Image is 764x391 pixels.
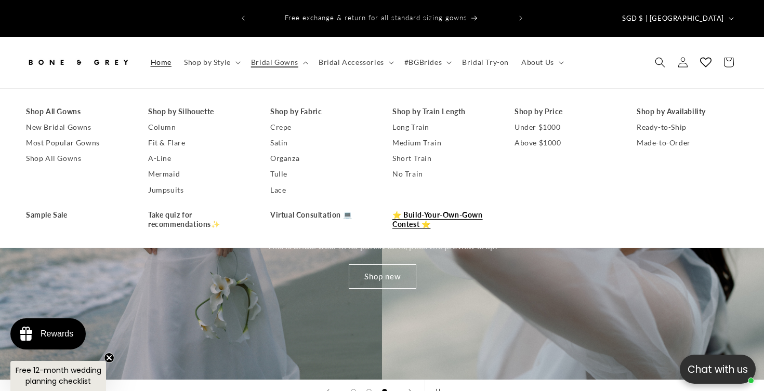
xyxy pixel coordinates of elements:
a: Take quiz for recommendations✨ [148,207,249,232]
summary: #BGBrides [398,51,456,73]
a: Shop new [348,264,416,289]
span: Free 12-month wedding planning checklist [16,365,101,386]
p: This is bridal wear in its purest form, peek the preview drop. [267,239,497,254]
a: Shop All Gowns [26,104,127,119]
span: Bridal Gowns [251,58,298,67]
button: Next announcement [509,8,532,28]
summary: Shop by Style [178,51,245,73]
a: Jumpsuits [148,182,249,198]
p: Chat with us [680,362,756,377]
a: Column [148,119,249,135]
div: Rewards [41,329,73,339]
a: Shop by Train Length [392,104,494,119]
a: Home [144,51,178,73]
a: Organza [270,151,372,166]
a: Mermaid [148,166,249,182]
a: Under $1000 [515,119,616,135]
summary: About Us [515,51,568,73]
a: Bridal Try-on [456,51,515,73]
a: New Bridal Gowns [26,119,127,135]
a: Shop by Fabric [270,104,372,119]
a: Fit & Flare [148,135,249,151]
span: Home [151,58,172,67]
a: No Train [392,166,494,182]
button: SGD $ | [GEOGRAPHIC_DATA] [616,8,738,28]
a: Above $1000 [515,135,616,151]
a: Medium Train [392,135,494,151]
a: Shop by Price [515,104,616,119]
img: Bone and Grey Bridal [26,51,130,74]
div: Free 12-month wedding planning checklistClose teaser [10,361,106,391]
a: Made-to-Order [637,135,738,151]
a: Long Train [392,119,494,135]
a: Bone and Grey Bridal [22,47,134,78]
a: Tulle [270,166,372,182]
span: Shop by Style [184,58,231,67]
span: Bridal Accessories [319,58,384,67]
a: Virtual Consultation 💻 [270,207,372,223]
span: #BGBrides [404,58,442,67]
a: Short Train [392,151,494,166]
span: About Us [521,58,554,67]
a: Shop All Gowns [26,151,127,166]
a: Sample Sale [26,207,127,223]
a: Satin [270,135,372,151]
span: Free exchange & return for all standard sizing gowns [285,14,467,22]
a: Most Popular Gowns [26,135,127,151]
button: Open chatbox [680,355,756,384]
a: Shop by Silhouette [148,104,249,119]
summary: Bridal Gowns [245,51,312,73]
a: A-Line [148,151,249,166]
span: SGD $ | [GEOGRAPHIC_DATA] [622,14,724,24]
a: Lace [270,182,372,198]
button: Previous announcement [232,8,255,28]
a: Crepe [270,119,372,135]
summary: Bridal Accessories [312,51,398,73]
a: Ready-to-Ship [637,119,738,135]
summary: Search [649,51,671,74]
a: ⭐ Build-Your-Own-Gown Contest ⭐ [392,207,494,232]
span: Bridal Try-on [462,58,509,67]
a: Shop by Availability [637,104,738,119]
button: Close teaser [104,353,114,363]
